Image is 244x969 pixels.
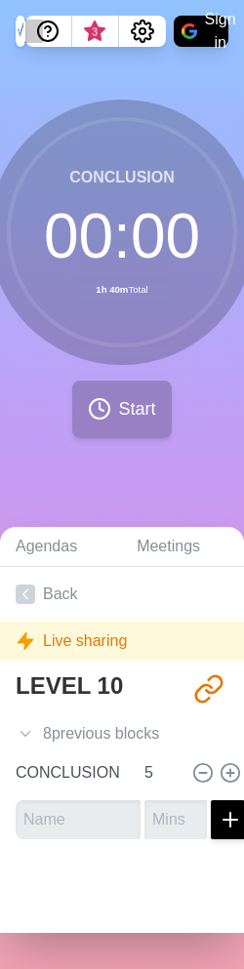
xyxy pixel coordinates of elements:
[144,800,207,839] input: Mins
[174,16,228,47] button: Sign in
[137,753,183,792] input: Mins
[119,396,156,423] span: Start
[25,16,72,47] button: Help
[151,722,159,746] span: s
[121,527,244,567] a: Meetings
[16,16,25,47] img: timeblocks logo
[16,800,141,839] input: Name
[72,381,172,438] button: Start
[87,24,102,40] span: 3
[119,16,166,47] button: Settings
[182,23,197,39] img: google logo
[8,753,133,792] input: Name
[72,16,119,47] button: What’s new
[189,669,228,708] button: Share link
